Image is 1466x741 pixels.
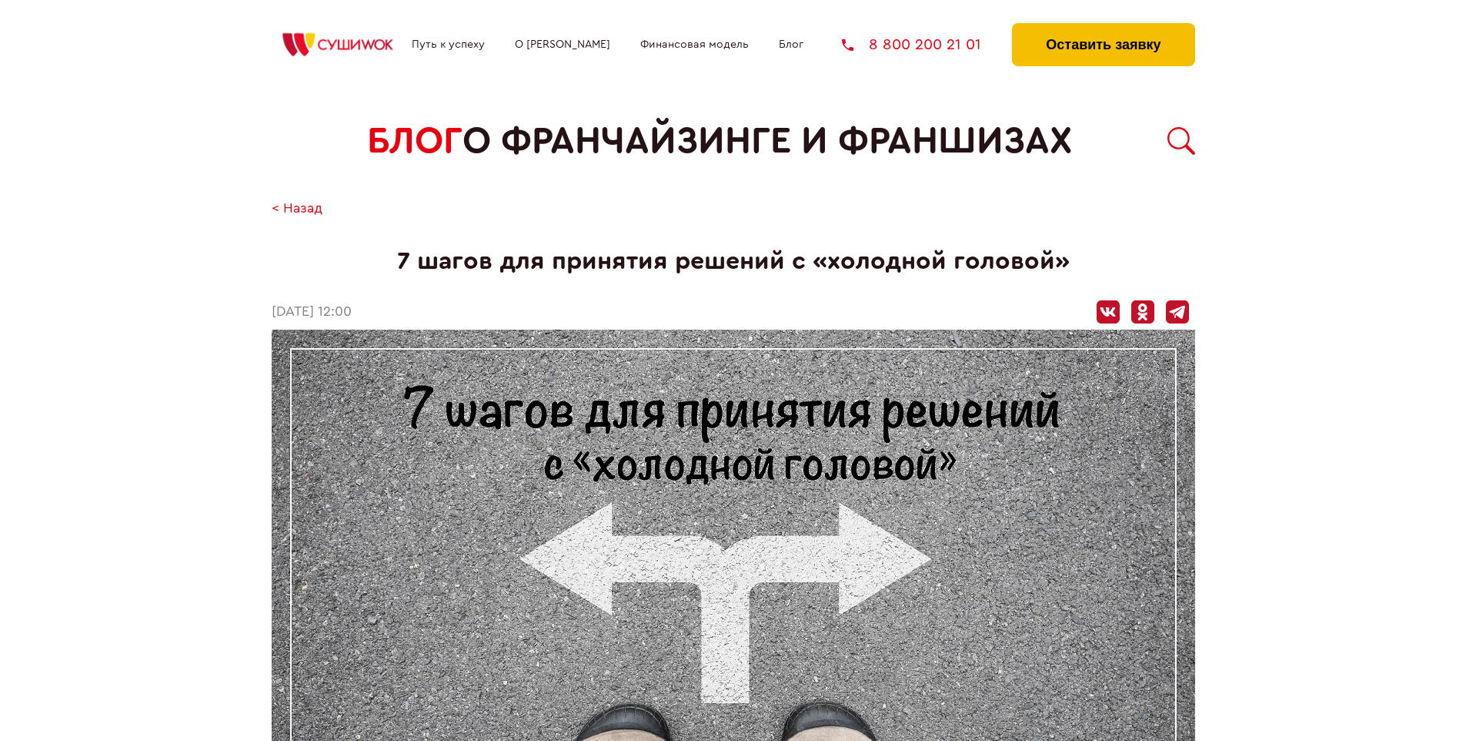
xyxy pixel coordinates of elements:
time: [DATE] 12:00 [272,304,352,320]
a: Путь к успеху [412,39,485,51]
a: Финансовая модель [640,39,749,51]
button: Оставить заявку [1012,23,1194,66]
a: О [PERSON_NAME] [515,39,610,51]
h1: 7 шагов для принятия решений с «холодной головой» [272,247,1195,276]
a: Блог [779,39,803,51]
span: о франчайзинге и франшизах [463,120,1072,163]
a: < Назад [272,201,322,217]
a: 8 800 200 21 01 [842,37,981,52]
span: БЛОГ [367,120,463,163]
span: 8 800 200 21 01 [869,37,981,52]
